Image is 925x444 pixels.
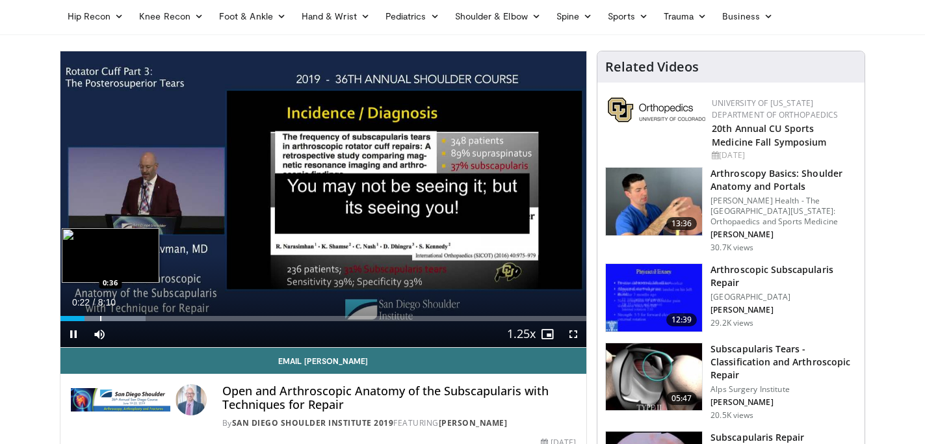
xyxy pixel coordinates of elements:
[606,343,702,411] img: 545555_3.png.150x105_q85_crop-smart_upscale.jpg
[439,417,508,428] a: [PERSON_NAME]
[378,3,447,29] a: Pediatrics
[71,384,170,415] img: San Diego Shoulder Institute 2019
[549,3,600,29] a: Spine
[98,297,116,307] span: 8:10
[710,196,857,227] p: [PERSON_NAME] Health - The [GEOGRAPHIC_DATA][US_STATE]: Orthopaedics and Sports Medicine
[712,122,826,148] a: 20th Annual CU Sports Medicine Fall Symposium
[666,392,697,405] span: 05:47
[605,59,699,75] h4: Related Videos
[222,417,576,429] div: By FEATURING
[710,410,753,421] p: 20.5K views
[600,3,656,29] a: Sports
[710,431,857,444] h3: Subscapularis Repair
[710,229,857,240] p: [PERSON_NAME]
[447,3,549,29] a: Shoulder & Elbow
[60,348,587,374] a: Email [PERSON_NAME]
[60,321,86,347] button: Pause
[60,316,587,321] div: Progress Bar
[666,313,697,326] span: 12:39
[606,264,702,332] img: 38496_0000_3.png.150x105_q85_crop-smart_upscale.jpg
[60,51,587,348] video-js: Video Player
[710,263,857,289] h3: Arthroscopic Subscapularis Repair
[72,297,90,307] span: 0:22
[710,397,857,408] p: [PERSON_NAME]
[710,343,857,382] h3: Subscapularis Tears - Classification and Arthroscopic Repair
[131,3,211,29] a: Knee Recon
[710,167,857,193] h3: Arthroscopy Basics: Shoulder Anatomy and Portals
[176,384,207,415] img: Avatar
[605,167,857,253] a: 13:36 Arthroscopy Basics: Shoulder Anatomy and Portals [PERSON_NAME] Health - The [GEOGRAPHIC_DAT...
[508,321,534,347] button: Playback Rate
[710,242,753,253] p: 30.7K views
[294,3,378,29] a: Hand & Wrist
[710,318,753,328] p: 29.2K views
[62,228,159,283] img: image.jpeg
[534,321,560,347] button: Enable picture-in-picture mode
[608,98,705,122] img: 355603a8-37da-49b6-856f-e00d7e9307d3.png.150x105_q85_autocrop_double_scale_upscale_version-0.2.png
[710,384,857,395] p: Alps Surgery Institute
[93,297,96,307] span: /
[606,168,702,235] img: 9534a039-0eaa-4167-96cf-d5be049a70d8.150x105_q85_crop-smart_upscale.jpg
[605,343,857,421] a: 05:47 Subscapularis Tears - Classification and Arthroscopic Repair Alps Surgery Institute [PERSON...
[714,3,781,29] a: Business
[712,98,838,120] a: University of [US_STATE] Department of Orthopaedics
[656,3,715,29] a: Trauma
[710,292,857,302] p: [GEOGRAPHIC_DATA]
[211,3,294,29] a: Foot & Ankle
[710,305,857,315] p: [PERSON_NAME]
[666,217,697,230] span: 13:36
[222,384,576,412] h4: Open and Arthroscopic Anatomy of the Subscapularis with Techniques for Repair
[232,417,394,428] a: San Diego Shoulder Institute 2019
[86,321,112,347] button: Mute
[60,3,132,29] a: Hip Recon
[605,263,857,332] a: 12:39 Arthroscopic Subscapularis Repair [GEOGRAPHIC_DATA] [PERSON_NAME] 29.2K views
[712,150,854,161] div: [DATE]
[560,321,586,347] button: Fullscreen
